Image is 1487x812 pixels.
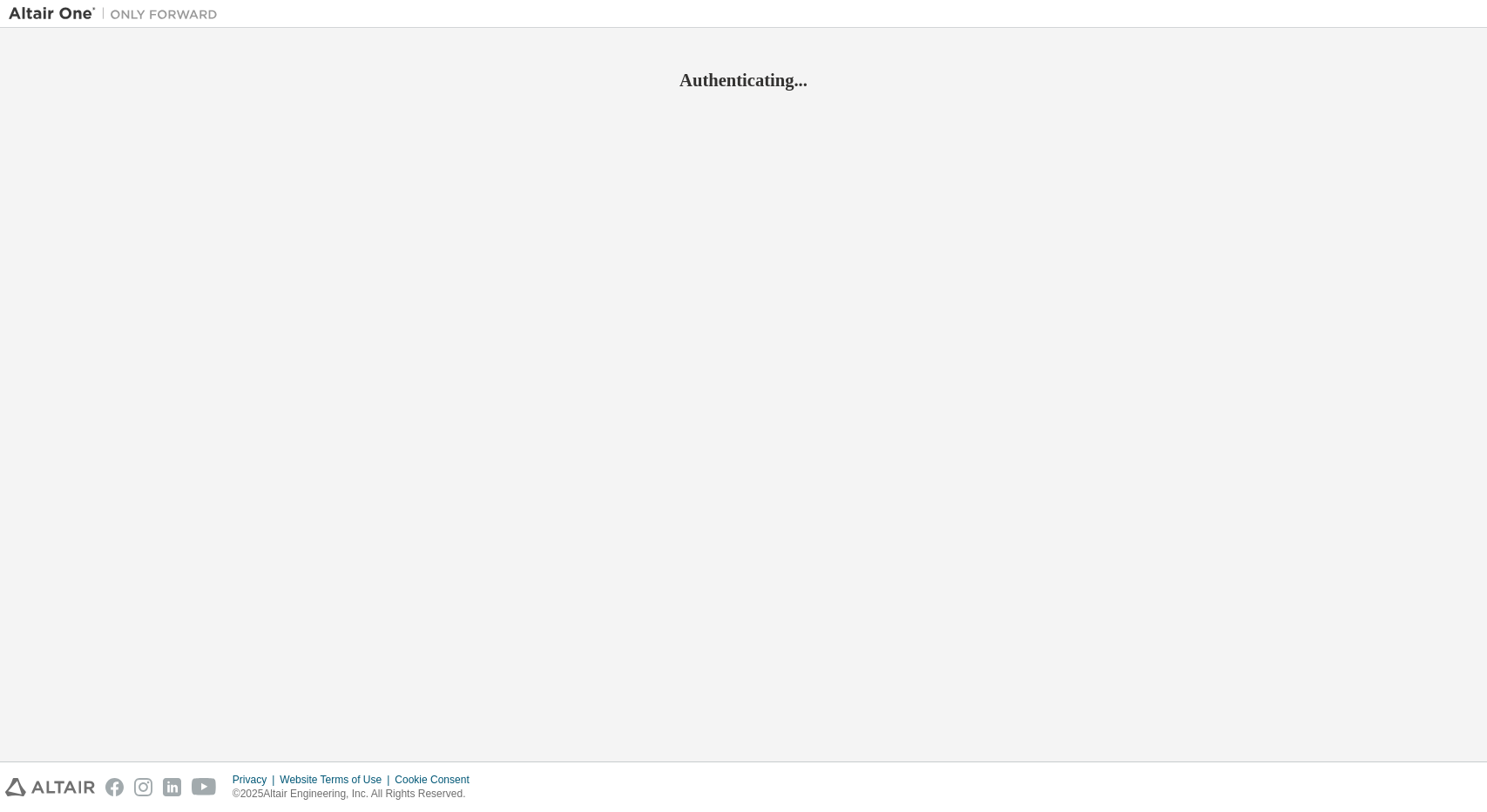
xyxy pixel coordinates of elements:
[9,5,226,23] img: Altair One
[134,778,152,796] img: instagram.svg
[233,787,480,802] p: © 2025 Altair Engineering, Inc. All Rights Reserved.
[105,778,124,796] img: facebook.svg
[233,773,280,787] div: Privacy
[280,773,395,787] div: Website Terms of Use
[5,778,95,796] img: altair_logo.svg
[395,773,479,787] div: Cookie Consent
[9,69,1478,91] h2: Authenticating...
[163,778,181,796] img: linkedin.svg
[192,778,217,796] img: youtube.svg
